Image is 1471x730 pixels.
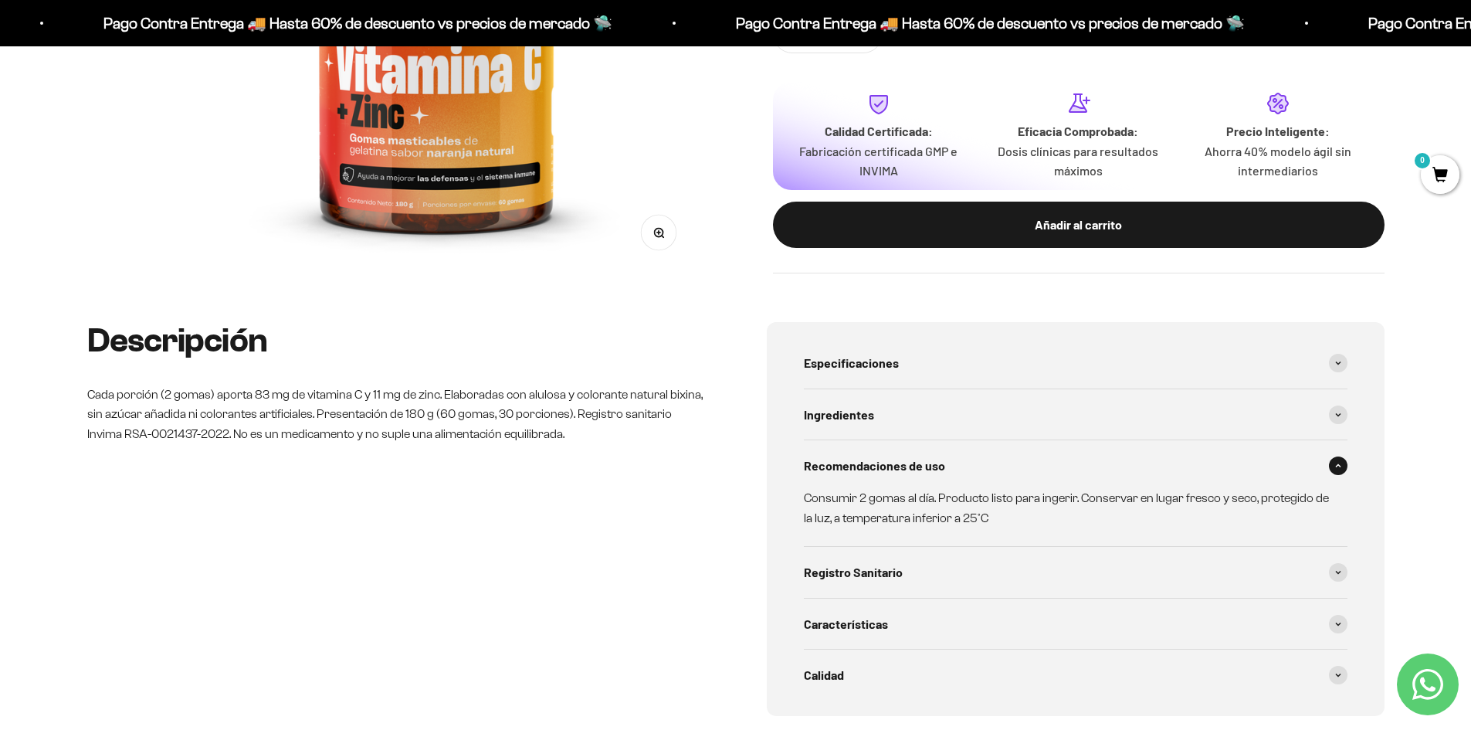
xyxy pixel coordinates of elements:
strong: Calidad Certificada: [825,123,933,138]
h2: Descripción [87,322,705,359]
summary: Registro Sanitario [804,547,1347,598]
span: Recomendaciones de uso [804,456,945,476]
p: Cada porción (2 gomas) aporta 83 mg de vitamina C y 11 mg de zinc. Elaboradas con alulosa y color... [87,385,705,444]
p: Consumir 2 gomas al día. Producto listo para ingerir. Conservar en lugar fresco y seco, protegido... [804,488,1329,528]
strong: Precio Inteligente: [1226,123,1330,138]
summary: Especificaciones [804,338,1347,389]
span: Registro Sanitario [804,562,903,582]
a: 0 [1421,168,1459,185]
summary: Características [804,599,1347,650]
mark: 0 [1413,151,1432,170]
p: Fabricación certificada GMP e INVIMA [791,141,967,180]
strong: Eficacia Comprobada: [1018,123,1138,138]
summary: Recomendaciones de uso [804,440,1347,491]
summary: Calidad [804,650,1347,701]
button: Añadir al carrito [773,201,1385,247]
p: Pago Contra Entrega 🚚 Hasta 60% de descuento vs precios de mercado 🛸 [94,11,603,36]
summary: Ingredientes [804,389,1347,440]
p: Dosis clínicas para resultados máximos [991,141,1166,180]
div: Añadir al carrito [804,214,1354,234]
span: Características [804,614,888,634]
span: Calidad [804,665,844,685]
p: Ahorra 40% modelo ágil sin intermediarios [1191,141,1366,180]
span: Especificaciones [804,353,899,373]
p: Pago Contra Entrega 🚚 Hasta 60% de descuento vs precios de mercado 🛸 [727,11,1235,36]
span: Ingredientes [804,405,874,425]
